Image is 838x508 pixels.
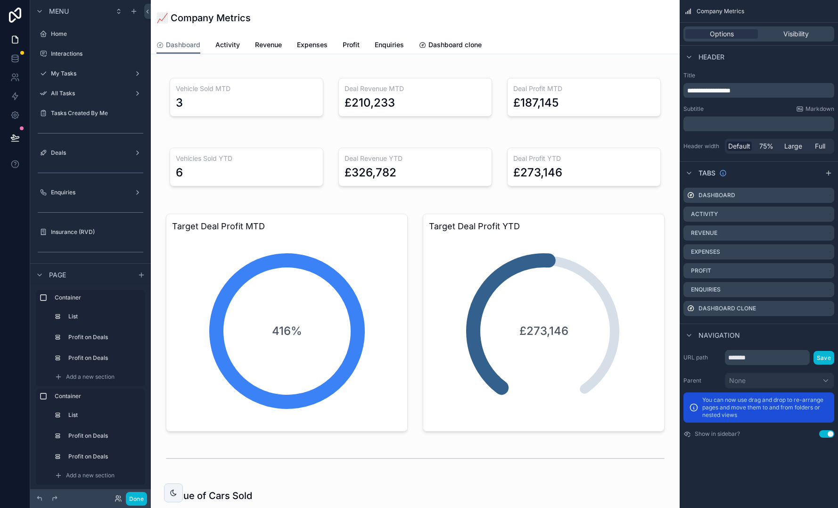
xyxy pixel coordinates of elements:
label: Revenue [691,229,717,237]
label: Dashboard [698,192,735,199]
label: Home [51,30,143,38]
label: Show in sidebar? [695,430,740,438]
label: Enquiries [691,286,721,293]
label: Tasks Created By Me [51,109,143,117]
span: Enquiries [375,40,404,50]
span: Revenue [255,40,282,50]
a: All Tasks [36,86,145,101]
label: All Tasks [51,90,130,97]
label: Profit [691,267,711,275]
label: My Tasks [51,70,130,77]
span: Menu [49,7,69,16]
span: Large [784,142,802,151]
a: Revenue [255,36,282,55]
label: Parent [683,377,721,384]
label: URL path [683,354,721,361]
label: Deals [51,149,130,157]
a: Tasks Created By Me [36,106,145,121]
span: None [729,376,746,385]
label: Profit on Deals [68,333,140,341]
h1: 📈 Company Metrics [156,11,251,25]
label: Header width [683,142,721,150]
label: Insurance (RVD) [51,228,143,236]
a: Home [36,26,145,42]
span: Navigation [698,331,740,340]
span: Full [815,142,825,151]
label: Profit on Deals [68,432,140,440]
button: Save [813,351,834,365]
label: Profit on Deals [68,453,140,460]
span: Dashboard [166,40,200,50]
span: Page [49,270,66,280]
label: Container [55,294,141,301]
span: Markdown [805,105,834,113]
a: Dashboard clone [419,36,482,55]
p: You can now use drag and drop to re-arrange pages and move them to and from folders or nested views [702,396,829,419]
div: scrollable content [683,83,834,98]
span: Header [698,52,724,62]
span: Add a new section [66,373,115,381]
button: Done [126,492,147,506]
label: Dashboard clone [698,305,756,312]
label: Title [683,72,834,79]
label: Activity [691,210,718,218]
span: Company Metrics [697,8,744,15]
span: Default [728,142,750,151]
div: scrollable content [683,117,834,131]
span: Profit [343,40,360,50]
a: Enquiries [36,185,145,200]
span: Tabs [698,168,715,178]
button: None [725,373,834,389]
label: Profit on Deals [68,354,140,362]
label: Interactions [51,50,143,58]
a: My Tasks [36,66,145,81]
span: Visibility [783,29,809,39]
div: scrollable content [30,286,151,489]
span: 75% [759,142,773,151]
span: Add a new section [66,472,115,479]
span: Expenses [297,40,328,50]
a: Dashboard [156,36,200,54]
span: Dashboard clone [428,40,482,50]
label: Subtitle [683,105,704,113]
span: Options [710,29,734,39]
label: Expenses [691,248,720,256]
label: Enquiries [51,189,130,196]
a: Profit [343,36,360,55]
span: Activity [215,40,240,50]
a: Deals [36,145,145,160]
label: List [68,411,140,419]
a: Interactions [36,46,145,61]
label: List [68,313,140,320]
a: Insurance (RVD) [36,225,145,240]
a: Activity [215,36,240,55]
a: Enquiries [375,36,404,55]
a: Markdown [796,105,834,113]
a: Expenses [297,36,328,55]
label: Container [55,392,141,400]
